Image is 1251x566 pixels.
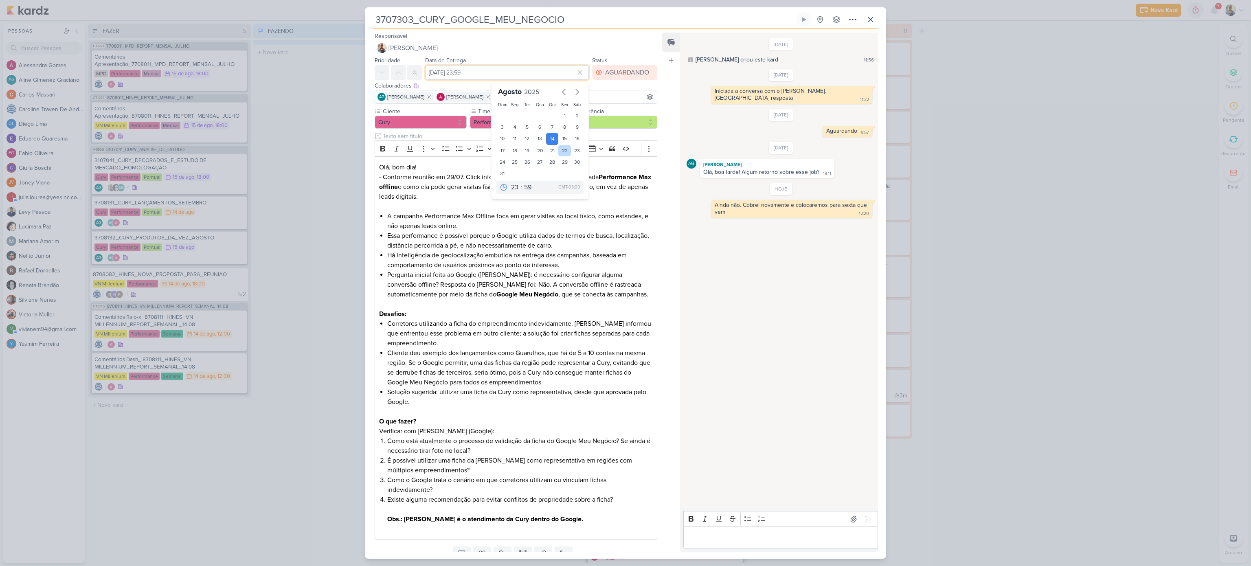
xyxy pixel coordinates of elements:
div: : [521,182,522,192]
div: 13 [533,133,546,145]
div: Editor editing area: main [375,156,657,540]
span: [PERSON_NAME] [388,43,438,53]
div: Olá, boa tarde! Algum retorno sobre esse job? [703,169,819,176]
div: Aguardando [826,127,857,134]
span: [PERSON_NAME] [387,93,424,101]
div: 5 [521,121,534,133]
label: Responsável [375,33,407,39]
div: Iniciada a conversa com o [PERSON_NAME]. [GEOGRAPHIC_DATA] resposta [715,88,827,101]
p: AG [688,162,694,166]
div: 8 [558,121,571,133]
div: 12 [521,133,534,145]
div: 30 [571,156,584,168]
li: Como está atualmente o processo de validação da ficha do Google Meu Negócio? Se ainda é necessári... [387,436,653,456]
div: 21 [546,145,559,156]
div: 26 [521,156,534,168]
label: Time [477,107,562,116]
div: AGUARDANDO [605,68,649,77]
div: 12:20 [859,211,869,217]
li: A campanha Performance Max Offline foca em gerar visitas ao local físico, como estandes, e não ap... [387,211,653,231]
p: Olá, bom dia! - Conforme reunião em 29/07. Click informou sobre nova campanha chamada e como ela ... [379,162,653,202]
label: Status [592,57,608,64]
strong: Google Meu Negócio [496,290,558,298]
div: 1 [558,110,571,121]
div: 28 [546,156,559,168]
div: 18:11 [823,171,831,177]
div: 3 [496,121,509,133]
div: 16 [571,133,584,145]
div: Aline Gimenez Graciano [687,159,696,169]
div: 22 [558,145,571,156]
li: Há inteligência de geolocalização embutida na entrega das campanhas, baseada em comportamento de ... [387,250,653,270]
button: Performance [470,116,562,129]
div: Editor editing area: main [683,527,878,549]
div: 19 [521,145,534,156]
button: [PERSON_NAME] [375,41,657,55]
label: Data de Entrega [425,57,466,64]
div: 6 [533,121,546,133]
div: 29 [558,156,571,168]
label: Cliente [382,107,467,116]
div: 27 [533,156,546,168]
div: [PERSON_NAME] [701,160,833,169]
strong: Obs.: [PERSON_NAME] é o atendimento da Cury dentro do Google. [387,515,583,523]
p: AG [379,95,384,99]
div: 10 [496,133,509,145]
div: 4 [509,121,521,133]
div: 9 [571,121,584,133]
div: 9:57 [861,129,869,136]
div: [PERSON_NAME] criou este kard [696,55,778,64]
button: Cury [375,116,467,129]
div: 23 [571,145,584,156]
p: Verificar com [PERSON_NAME] (Google): [379,417,653,436]
div: 18 [509,145,521,156]
div: 20 [533,145,546,156]
div: Aline Gimenez Graciano [377,93,386,101]
li: Solução sugerida: utilizar uma ficha da Cury como representativa, desde que aprovada pelo Google. [387,387,653,407]
strong: Performance Max offline [379,173,651,191]
button: AGUARDANDO [592,65,657,80]
img: Iara Santos [377,43,387,53]
div: 2 [571,110,584,121]
li: Essa performance é possível porque o Google utiliza dados de termos de busca, localização, distân... [387,231,653,250]
input: Kard Sem Título [373,12,795,27]
div: Editor toolbar [375,140,657,156]
button: Pontual [565,116,657,129]
div: 24 [496,156,509,168]
div: Ainda não. Cobrei novamente e colocaremos para sexta que vem [715,202,869,215]
div: 11:22 [860,97,869,103]
strong: O que fazer? [379,417,416,426]
div: 14 [546,133,559,145]
div: Dom [498,102,507,108]
div: Sex [560,102,569,108]
div: Qua [535,102,544,108]
strong: Desafios: [379,310,406,318]
input: Texto sem título [381,132,657,140]
div: 17 [496,145,509,156]
span: 2025 [524,88,539,96]
input: Select a date [425,65,589,80]
li: É possível utilizar uma ficha da [PERSON_NAME] como representativa em regiões com múltiplos empre... [387,456,653,475]
div: Sáb [573,102,582,108]
label: Prioridade [375,57,400,64]
div: 25 [509,156,521,168]
div: Editor toolbar [683,511,878,527]
div: Ligar relógio [801,16,807,23]
div: GMT-03:00 [558,184,580,191]
div: 11:56 [864,56,874,64]
li: Corretores utilizando a ficha do empreendimento indevidamente. [PERSON_NAME] informou que enfrent... [387,319,653,348]
li: Cliente deu exemplo dos lançamentos como Guarulhos, que há de 5 a 10 contas na mesma região. Se o... [387,348,653,387]
li: Pergunta inicial feita ao Google ([PERSON_NAME]): é necessário configurar alguma conversão offlin... [387,270,653,309]
span: Agosto [498,87,522,96]
li: Existe alguma recomendação para evitar conflitos de propriedade sobre a ficha? [387,495,653,534]
div: 15 [558,133,571,145]
div: 7 [546,121,559,133]
label: Recorrência [573,107,657,116]
span: [PERSON_NAME] [446,93,483,101]
li: Como o Google trata o cenário em que corretores utilizam ou vinculam fichas indevidamente? [387,475,653,495]
div: 11 [509,133,521,145]
div: 31 [496,168,509,179]
div: Ter [523,102,532,108]
div: Qui [548,102,557,108]
div: Colaboradores [375,81,657,90]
